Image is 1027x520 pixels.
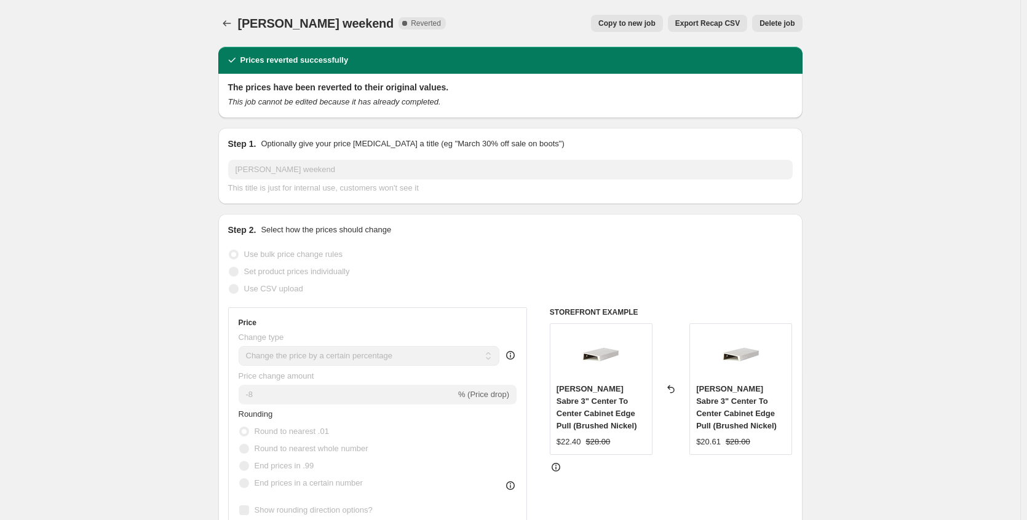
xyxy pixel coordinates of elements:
span: This title is just for internal use, customers won't see it [228,183,419,192]
span: Reverted [411,18,441,28]
button: Copy to new job [591,15,663,32]
span: Show rounding direction options? [255,505,373,514]
img: 10010-BN_80x.jpg [716,330,766,379]
span: [PERSON_NAME] Sabre 3" Center To Center Cabinet Edge Pull (Brushed Nickel) [696,384,777,430]
h2: Step 1. [228,138,256,150]
span: End prices in .99 [255,461,314,470]
strike: $28.00 [586,436,611,448]
span: Round to nearest whole number [255,444,368,453]
span: Rounding [239,409,273,419]
strike: $28.00 [726,436,750,448]
span: Delete job [759,18,795,28]
h2: The prices have been reverted to their original values. [228,81,793,93]
button: Price change jobs [218,15,236,32]
div: $20.61 [696,436,721,448]
span: Use CSV upload [244,284,303,293]
h2: Prices reverted successfully [240,54,349,66]
i: This job cannot be edited because it has already completed. [228,97,441,106]
span: Change type [239,333,284,342]
span: Use bulk price change rules [244,250,343,259]
p: Select how the prices should change [261,224,391,236]
button: Delete job [752,15,802,32]
h6: STOREFRONT EXAMPLE [550,307,793,317]
span: [PERSON_NAME] weekend [238,17,394,30]
span: % (Price drop) [458,390,509,399]
div: $22.40 [557,436,581,448]
div: help [504,349,517,361]
h2: Step 2. [228,224,256,236]
span: End prices in a certain number [255,478,363,487]
span: [PERSON_NAME] Sabre 3" Center To Center Cabinet Edge Pull (Brushed Nickel) [557,384,637,430]
span: Set product prices individually [244,267,350,276]
span: Round to nearest .01 [255,427,329,436]
input: -15 [239,385,456,404]
span: Price change amount [239,371,314,380]
p: Optionally give your price [MEDICAL_DATA] a title (eg "March 30% off sale on boots") [261,138,564,150]
input: 30% off holiday sale [228,160,793,179]
span: Copy to new job [598,18,656,28]
img: 10010-BN_80x.jpg [576,330,625,379]
h3: Price [239,318,256,328]
span: Export Recap CSV [675,18,740,28]
button: Export Recap CSV [668,15,747,32]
